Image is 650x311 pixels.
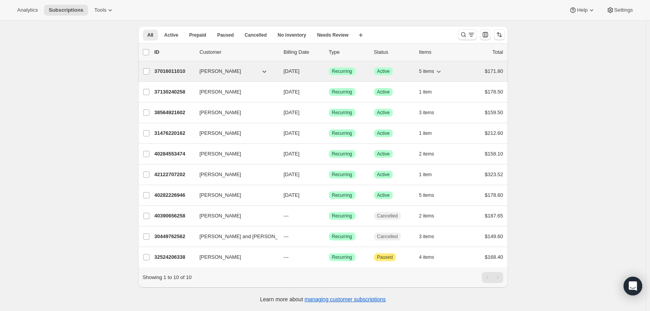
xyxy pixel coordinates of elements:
[284,254,289,260] span: ---
[492,48,503,56] p: Total
[284,130,300,136] span: [DATE]
[195,210,273,222] button: [PERSON_NAME]
[155,128,503,139] div: 31476220162[PERSON_NAME][DATE]SuccessRecurringSuccessActive1 item$212.60
[419,254,434,260] span: 4 items
[155,190,503,201] div: 40282226946[PERSON_NAME][DATE]SuccessRecurringSuccessActive5 items$178.60
[602,5,638,16] button: Settings
[332,89,352,95] span: Recurring
[485,151,503,157] span: $158.10
[419,190,443,201] button: 5 items
[155,169,503,180] div: 42122707202[PERSON_NAME][DATE]SuccessRecurringSuccessActive1 item$323.52
[155,212,193,220] p: 40390656258
[155,150,193,158] p: 40284553474
[164,32,178,38] span: Active
[155,48,193,56] p: ID
[148,32,153,38] span: All
[195,106,273,119] button: [PERSON_NAME]
[419,128,441,139] button: 1 item
[189,32,206,38] span: Prepaid
[155,87,503,97] div: 37130240258[PERSON_NAME][DATE]SuccessRecurringSuccessActive1 item$178.50
[355,30,367,41] button: Create new view
[200,150,241,158] span: [PERSON_NAME]
[200,191,241,199] span: [PERSON_NAME]
[624,277,642,295] div: Open Intercom Messenger
[49,7,83,13] span: Subscriptions
[419,87,441,97] button: 1 item
[155,66,503,77] div: 37016011010[PERSON_NAME][DATE]SuccessRecurringSuccessActive5 items$171.80
[419,148,443,159] button: 2 items
[419,107,443,118] button: 3 items
[195,65,273,78] button: [PERSON_NAME]
[155,231,503,242] div: 30449762562[PERSON_NAME] and [PERSON_NAME]---SuccessRecurringCancelled3 items$149.60
[90,5,119,16] button: Tools
[377,254,393,260] span: Paused
[485,192,503,198] span: $178.60
[377,151,390,157] span: Active
[377,89,390,95] span: Active
[284,110,300,115] span: [DATE]
[419,66,443,77] button: 5 items
[419,169,441,180] button: 1 item
[155,191,193,199] p: 40282226946
[284,89,300,95] span: [DATE]
[419,130,432,136] span: 1 item
[485,89,503,95] span: $178.50
[155,129,193,137] p: 31476220162
[44,5,88,16] button: Subscriptions
[374,48,413,56] p: Status
[419,192,434,198] span: 5 items
[485,110,503,115] span: $159.50
[377,110,390,116] span: Active
[419,231,443,242] button: 3 items
[419,110,434,116] span: 3 items
[200,88,241,96] span: [PERSON_NAME]
[284,48,323,56] p: Billing Date
[485,68,503,74] span: $171.80
[195,127,273,140] button: [PERSON_NAME]
[332,68,352,74] span: Recurring
[332,254,352,260] span: Recurring
[155,148,503,159] div: 40284553474[PERSON_NAME][DATE]SuccessRecurringSuccessActive2 items$158.10
[419,171,432,178] span: 1 item
[200,212,241,220] span: [PERSON_NAME]
[94,7,106,13] span: Tools
[200,233,294,240] span: [PERSON_NAME] and [PERSON_NAME]
[284,233,289,239] span: ---
[419,213,434,219] span: 2 items
[284,151,300,157] span: [DATE]
[217,32,234,38] span: Paused
[155,109,193,117] p: 38564921602
[377,192,390,198] span: Active
[577,7,587,13] span: Help
[143,274,192,281] p: Showing 1 to 10 of 10
[494,29,505,40] button: Sort the results
[284,68,300,74] span: [DATE]
[419,233,434,240] span: 3 items
[17,7,38,13] span: Analytics
[155,48,503,56] div: IDCustomerBilling DateTypeStatusItemsTotal
[155,233,193,240] p: 30449762562
[419,252,443,263] button: 4 items
[195,86,273,98] button: [PERSON_NAME]
[564,5,600,16] button: Help
[332,192,352,198] span: Recurring
[377,171,390,178] span: Active
[485,213,503,219] span: $187.65
[155,210,503,221] div: 40390656258[PERSON_NAME]---SuccessRecurringCancelled2 items$187.65
[200,171,241,178] span: [PERSON_NAME]
[419,210,443,221] button: 2 items
[245,32,267,38] span: Cancelled
[332,213,352,219] span: Recurring
[377,233,398,240] span: Cancelled
[284,192,300,198] span: [DATE]
[284,171,300,177] span: [DATE]
[155,88,193,96] p: 37130240258
[155,67,193,75] p: 37016011010
[419,48,458,56] div: Items
[195,168,273,181] button: [PERSON_NAME]
[317,32,349,38] span: Needs Review
[485,233,503,239] span: $149.60
[485,130,503,136] span: $212.60
[419,151,434,157] span: 2 items
[195,189,273,201] button: [PERSON_NAME]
